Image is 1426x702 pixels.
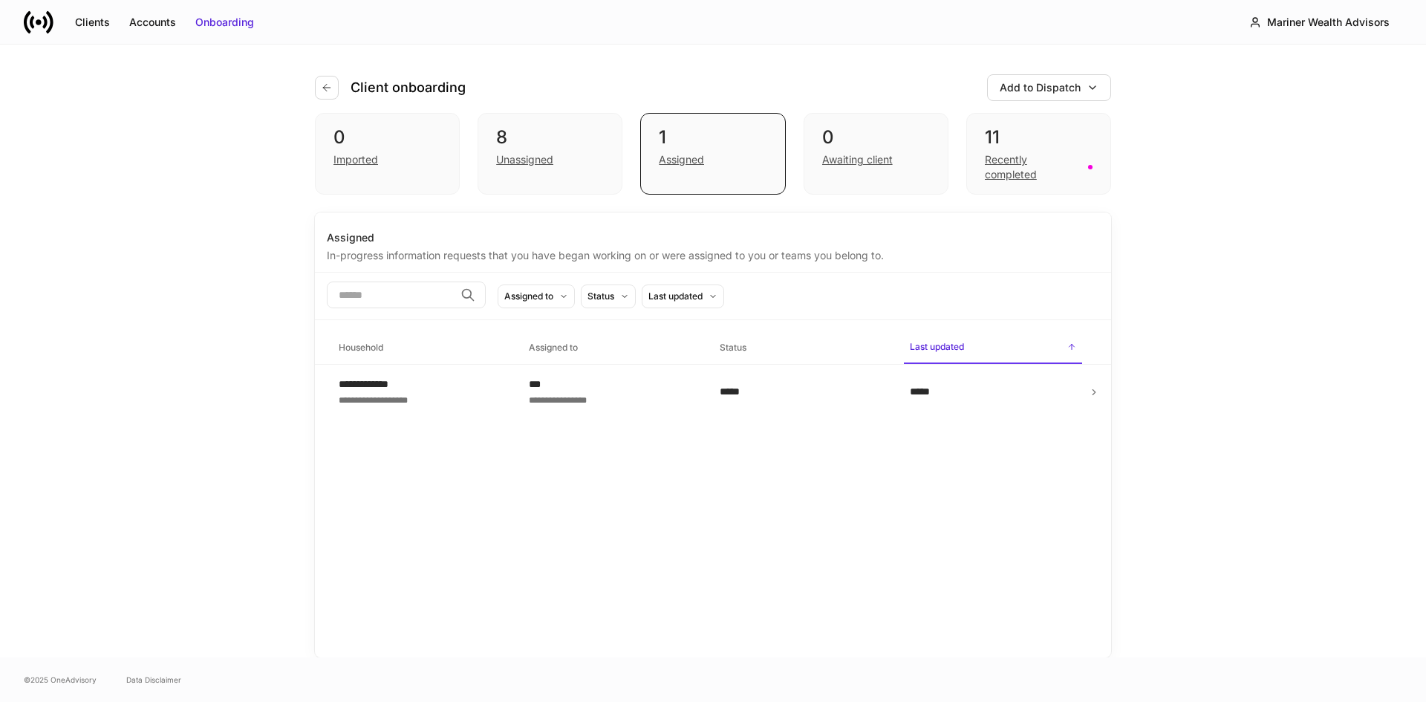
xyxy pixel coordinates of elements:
[581,285,636,308] button: Status
[659,152,704,167] div: Assigned
[640,113,785,195] div: 1Assigned
[496,152,553,167] div: Unassigned
[985,126,1093,149] div: 11
[75,15,110,30] div: Clients
[642,285,724,308] button: Last updated
[720,340,746,354] h6: Status
[333,152,378,167] div: Imported
[1000,80,1081,95] div: Add to Dispatch
[523,333,701,363] span: Assigned to
[910,339,964,354] h6: Last updated
[904,332,1082,364] span: Last updated
[327,245,1099,263] div: In-progress information requests that you have began working on or were assigned to you or teams ...
[1267,15,1390,30] div: Mariner Wealth Advisors
[496,126,604,149] div: 8
[126,674,181,686] a: Data Disclaimer
[498,285,575,308] button: Assigned to
[804,113,948,195] div: 0Awaiting client
[987,74,1111,101] button: Add to Dispatch
[339,340,383,354] h6: Household
[478,113,622,195] div: 8Unassigned
[659,126,766,149] div: 1
[315,113,460,195] div: 0Imported
[195,15,254,30] div: Onboarding
[714,333,892,363] span: Status
[327,230,1099,245] div: Assigned
[333,333,511,363] span: Household
[648,289,703,303] div: Last updated
[351,79,466,97] h4: Client onboarding
[333,126,441,149] div: 0
[120,10,186,34] button: Accounts
[822,126,930,149] div: 0
[504,289,553,303] div: Assigned to
[186,10,264,34] button: Onboarding
[587,289,614,303] div: Status
[1237,9,1402,36] button: Mariner Wealth Advisors
[65,10,120,34] button: Clients
[129,15,176,30] div: Accounts
[985,152,1079,182] div: Recently completed
[24,674,97,686] span: © 2025 OneAdvisory
[529,340,578,354] h6: Assigned to
[966,113,1111,195] div: 11Recently completed
[822,152,893,167] div: Awaiting client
